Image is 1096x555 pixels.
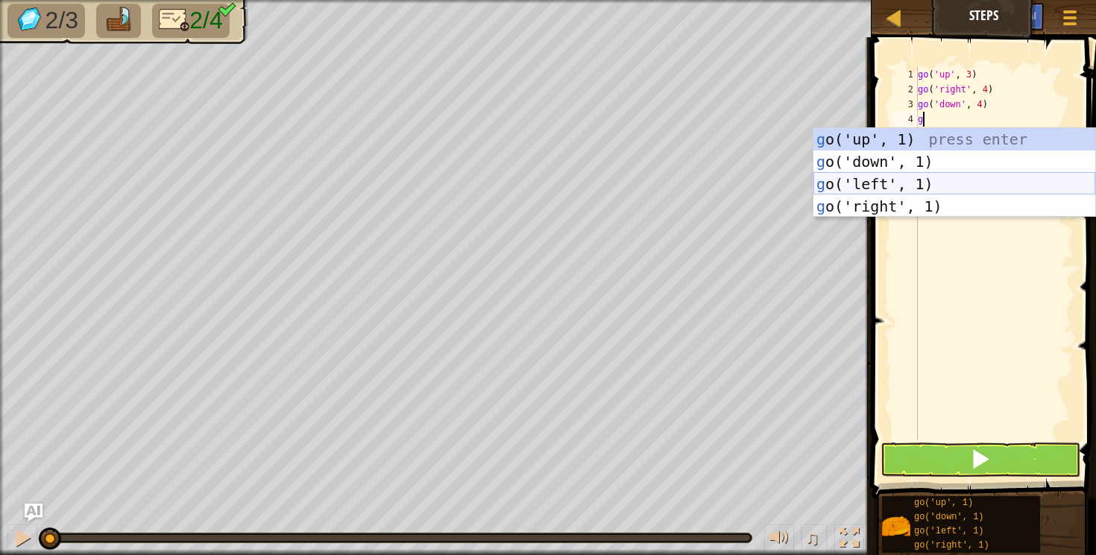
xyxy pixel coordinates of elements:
button: ♫ [801,524,827,555]
span: go('right', 1) [914,540,989,551]
div: 4 [892,112,918,127]
li: Collect the gems. [7,4,85,38]
span: go('up', 1) [914,498,973,508]
button: Shift+Enter: Run current code. [881,443,1081,477]
div: 5 [892,127,918,142]
span: 2/4 [189,7,222,34]
button: Ask AI [25,504,42,521]
button: Ask AI [1004,3,1044,31]
li: Go to the raft. [96,4,141,38]
button: ⌘ + P: Pause [7,524,37,555]
button: Show game menu [1051,3,1089,38]
span: Ask AI [1011,8,1036,22]
div: 2 [892,82,918,97]
span: 2/3 [45,7,78,34]
div: 1 [892,67,918,82]
div: 3 [892,97,918,112]
button: Adjust volume [764,524,794,555]
span: go('down', 1) [914,512,984,522]
button: Toggle fullscreen [834,524,864,555]
img: portrait.png [882,512,910,540]
span: go('left', 1) [914,526,984,536]
li: Only 4 lines of code [152,4,230,38]
span: ♫ [804,527,819,549]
